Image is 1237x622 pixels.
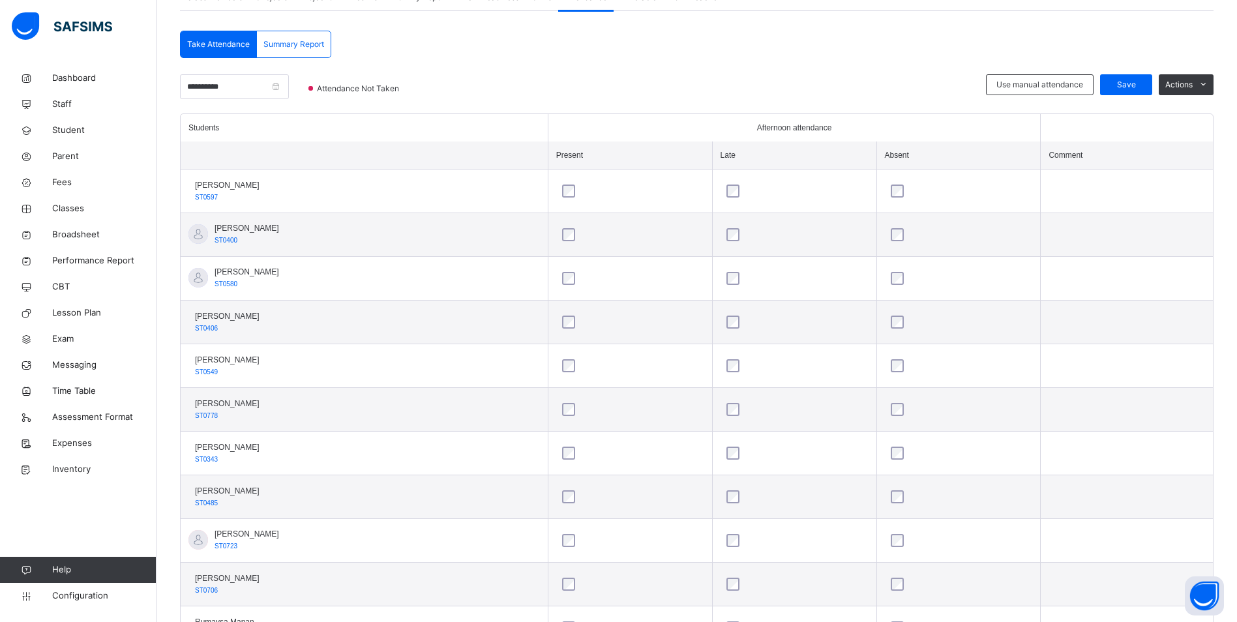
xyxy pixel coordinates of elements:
span: Attendance Not Taken [316,83,403,95]
span: Save [1110,79,1142,91]
span: ST0549 [195,368,218,376]
span: Performance Report [52,254,156,267]
span: Afternoon attendance [757,122,832,134]
span: Expenses [52,437,156,450]
span: [PERSON_NAME] [195,398,260,409]
span: Take Attendance [187,38,250,50]
span: Parent [52,150,156,163]
span: Assessment Format [52,411,156,424]
span: ST0597 [195,194,218,201]
span: Dashboard [52,72,156,85]
span: Fees [52,176,156,189]
span: [PERSON_NAME] [195,572,260,584]
span: Exam [52,333,156,346]
span: ST0706 [195,587,218,594]
span: Classes [52,202,156,215]
span: CBT [52,280,156,293]
span: [PERSON_NAME] [215,528,279,540]
span: [PERSON_NAME] [195,485,260,497]
span: [PERSON_NAME] [195,354,260,366]
span: [PERSON_NAME] [215,222,279,234]
th: Present [548,141,712,170]
th: Comment [1041,141,1213,170]
span: ST0580 [215,280,237,288]
span: [PERSON_NAME] [195,179,260,191]
th: Late [712,141,876,170]
span: Student [52,124,156,137]
span: Messaging [52,359,156,372]
span: [PERSON_NAME] [215,266,279,278]
span: Use manual attendance [996,79,1083,91]
span: [PERSON_NAME] [195,310,260,322]
span: Actions [1165,79,1193,91]
span: Configuration [52,589,156,602]
th: Students [181,114,548,141]
span: [PERSON_NAME] [195,441,260,453]
span: Lesson Plan [52,306,156,319]
th: Absent [876,141,1041,170]
span: ST0723 [215,542,237,550]
span: ST0485 [195,499,218,507]
span: Help [52,563,156,576]
span: ST0343 [195,456,218,463]
span: Inventory [52,463,156,476]
span: Summary Report [263,38,324,50]
span: Staff [52,98,156,111]
span: ST0400 [215,237,237,244]
span: ST0778 [195,412,218,419]
button: Open asap [1185,576,1224,615]
span: ST0406 [195,325,218,332]
img: safsims [12,12,112,40]
span: Time Table [52,385,156,398]
span: Broadsheet [52,228,156,241]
